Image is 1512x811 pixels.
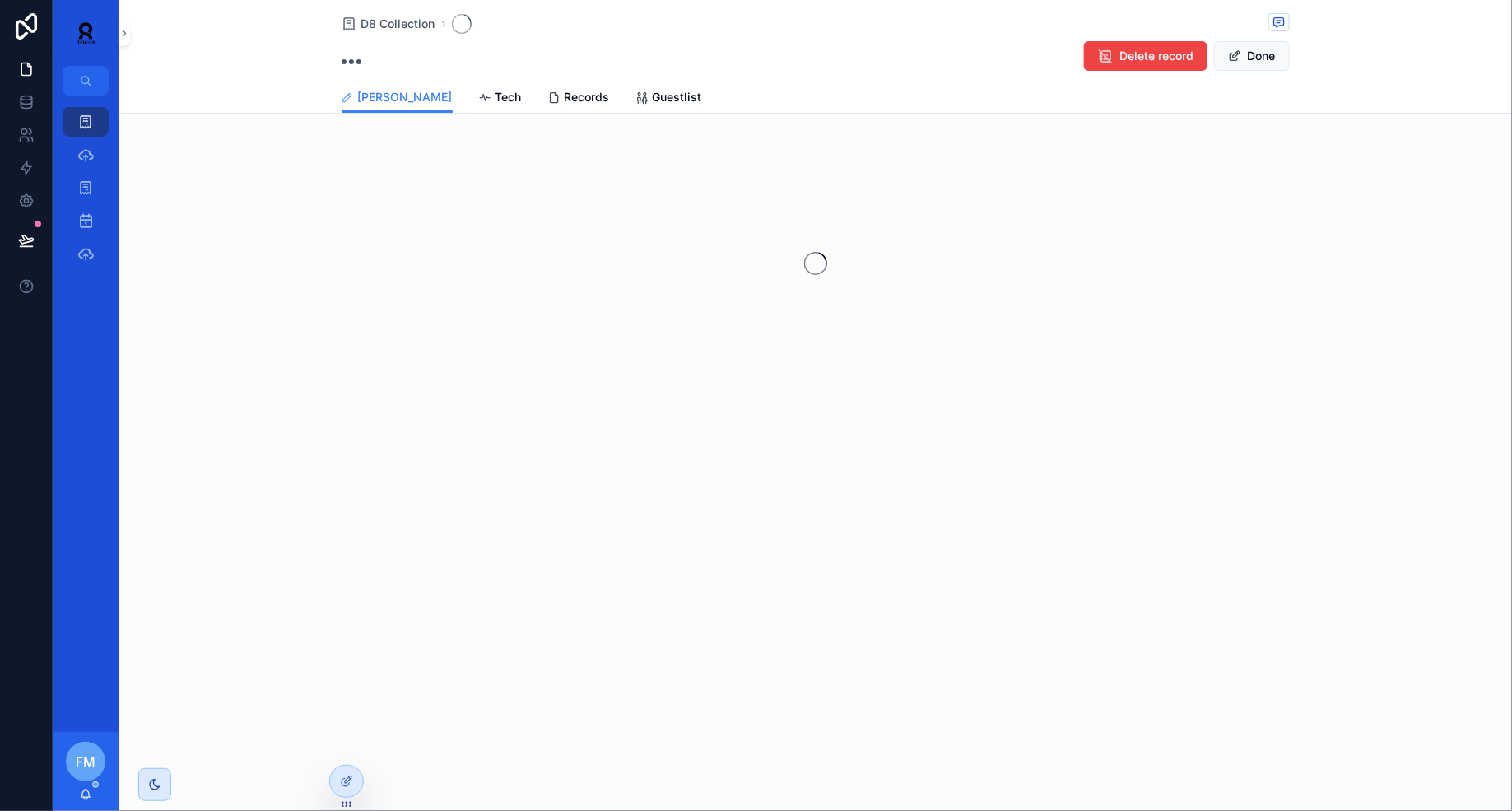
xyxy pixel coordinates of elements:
span: [PERSON_NAME] [358,89,453,105]
span: D8 Collection [361,16,435,32]
span: Delete record [1120,48,1194,64]
button: Delete record [1084,41,1207,71]
span: Records [565,89,610,105]
img: App logo [66,20,105,46]
a: [PERSON_NAME] [342,82,453,114]
a: D8 Collection [342,16,435,32]
button: Done [1214,41,1290,71]
span: Guestlist [653,89,702,105]
span: Tech [495,89,522,105]
a: Tech [479,82,522,115]
div: scrollable content [53,96,119,290]
a: Records [548,82,610,115]
span: FM [76,752,95,771]
a: Guestlist [636,82,702,115]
